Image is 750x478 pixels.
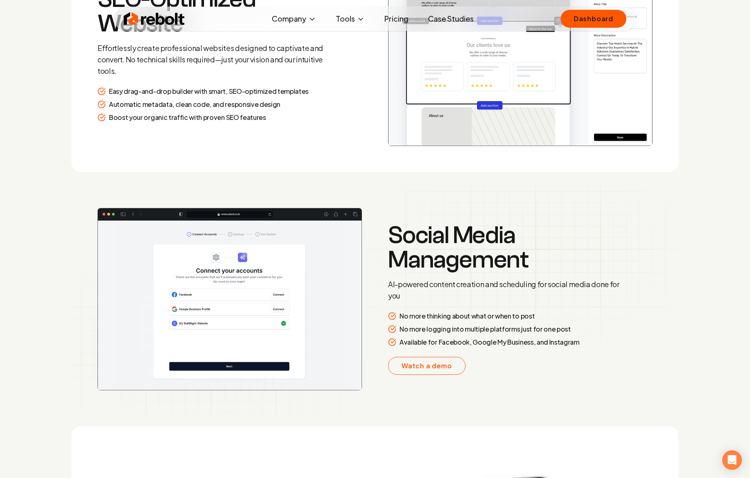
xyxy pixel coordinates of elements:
p: AI-powered content creation and scheduling for social media done for you [388,279,623,301]
img: Rebolt Logo [124,11,185,27]
a: Case Studies [422,11,480,27]
button: Tools [329,11,371,27]
p: No more thinking about what or when to post [399,311,535,321]
div: Open Intercom Messenger [722,450,742,470]
button: Company [265,11,323,27]
p: Boost your organic traffic with proven SEO features [109,113,266,122]
a: Pricing [378,11,415,27]
img: Product [71,182,679,416]
a: Dashboard [561,10,626,28]
p: Effortlessly create professional websites designed to captivate and convert. No technical skills ... [98,42,333,77]
p: No more logging into multiple platforms just for one post [399,324,571,334]
h3: Social Media Management [388,223,623,272]
p: Easy drag-and-drop builder with smart, SEO-optimized templates [109,86,308,96]
p: Available for Facebook, Google My Business, and Instagram [399,337,579,347]
p: Automatic metadata, clean code, and responsive design [109,100,280,109]
img: Website Preview [98,208,362,390]
a: Watch a demo [388,357,466,375]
